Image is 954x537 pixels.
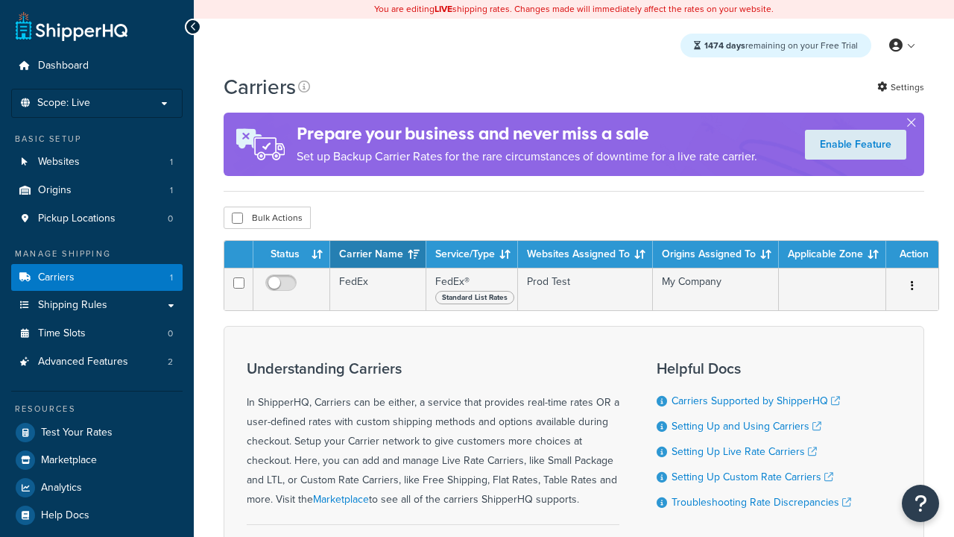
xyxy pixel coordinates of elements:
li: Origins [11,177,183,204]
span: Scope: Live [37,97,90,110]
th: Websites Assigned To: activate to sort column ascending [518,241,653,268]
td: FedEx® [426,268,518,310]
th: Action [886,241,938,268]
b: LIVE [435,2,452,16]
span: Time Slots [38,327,86,340]
img: ad-rules-rateshop-fe6ec290ccb7230408bd80ed9643f0289d75e0ffd9eb532fc0e269fcd187b520.png [224,113,297,176]
span: Standard List Rates [435,291,514,304]
th: Origins Assigned To: activate to sort column ascending [653,241,779,268]
strong: 1474 days [704,39,745,52]
a: Time Slots 0 [11,320,183,348]
span: 1 [170,271,173,284]
a: Analytics [11,474,183,501]
span: 0 [168,213,173,225]
a: Advanced Features 2 [11,348,183,376]
a: Websites 1 [11,148,183,176]
span: 1 [170,184,173,197]
span: 1 [170,156,173,169]
li: Advanced Features [11,348,183,376]
a: Setting Up Custom Rate Carriers [672,469,833,485]
button: Bulk Actions [224,207,311,229]
span: Advanced Features [38,356,128,368]
td: My Company [653,268,779,310]
span: Marketplace [41,454,97,467]
button: Open Resource Center [902,485,939,522]
h3: Helpful Docs [657,360,851,377]
a: Carriers Supported by ShipperHQ [672,393,840,409]
a: Shipping Rules [11,292,183,319]
span: Origins [38,184,72,197]
span: 2 [168,356,173,368]
a: Setting Up and Using Carriers [672,418,821,434]
span: Pickup Locations [38,213,116,225]
th: Applicable Zone: activate to sort column ascending [779,241,886,268]
a: Marketplace [11,447,183,474]
span: Dashboard [38,60,89,72]
a: Dashboard [11,52,183,80]
span: Shipping Rules [38,299,107,312]
div: Manage Shipping [11,248,183,260]
h1: Carriers [224,72,296,101]
span: Websites [38,156,80,169]
td: Prod Test [518,268,653,310]
a: Test Your Rates [11,419,183,446]
a: Setting Up Live Rate Carriers [672,444,817,459]
span: Carriers [38,271,75,284]
div: Resources [11,403,183,415]
span: 0 [168,327,173,340]
div: remaining on your Free Trial [680,34,871,57]
th: Service/Type: activate to sort column ascending [426,241,518,268]
a: Help Docs [11,502,183,529]
a: Pickup Locations 0 [11,205,183,233]
td: FedEx [330,268,426,310]
span: Help Docs [41,509,89,522]
span: Analytics [41,482,82,494]
th: Status: activate to sort column ascending [253,241,330,268]
a: Troubleshooting Rate Discrepancies [672,494,851,510]
th: Carrier Name: activate to sort column ascending [330,241,426,268]
li: Pickup Locations [11,205,183,233]
div: In ShipperHQ, Carriers can be either, a service that provides real-time rates OR a user-defined r... [247,360,619,509]
p: Set up Backup Carrier Rates for the rare circumstances of downtime for a live rate carrier. [297,146,757,167]
li: Time Slots [11,320,183,348]
a: ShipperHQ Home [16,11,127,41]
a: Marketplace [313,492,369,507]
a: Carriers 1 [11,264,183,292]
div: Basic Setup [11,133,183,145]
li: Websites [11,148,183,176]
li: Carriers [11,264,183,292]
h3: Understanding Carriers [247,360,619,377]
h4: Prepare your business and never miss a sale [297,122,757,146]
a: Settings [877,77,924,98]
a: Origins 1 [11,177,183,204]
span: Test Your Rates [41,427,113,439]
a: Enable Feature [805,130,906,160]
